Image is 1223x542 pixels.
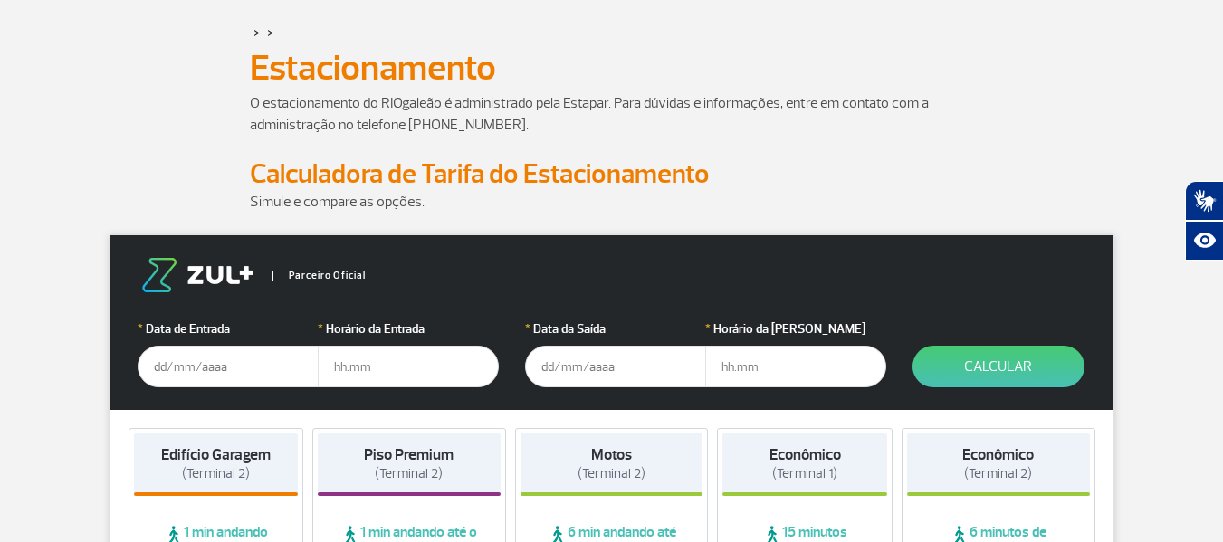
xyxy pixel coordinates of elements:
[1185,181,1223,261] div: Plugin de acessibilidade da Hand Talk.
[364,445,454,464] strong: Piso Premium
[591,445,632,464] strong: Motos
[962,445,1034,464] strong: Econômico
[318,346,499,387] input: hh:mm
[772,465,837,482] span: (Terminal 1)
[578,465,645,482] span: (Terminal 2)
[525,346,706,387] input: dd/mm/aaaa
[769,445,841,464] strong: Econômico
[250,52,974,83] h1: Estacionamento
[138,258,257,292] img: logo-zul.png
[964,465,1032,482] span: (Terminal 2)
[912,346,1084,387] button: Calcular
[705,346,886,387] input: hh:mm
[138,346,319,387] input: dd/mm/aaaa
[375,465,443,482] span: (Terminal 2)
[1185,181,1223,221] button: Abrir tradutor de língua de sinais.
[250,92,974,136] p: O estacionamento do RIOgaleão é administrado pela Estapar. Para dúvidas e informações, entre em c...
[253,22,260,43] a: >
[250,157,974,191] h2: Calculadora de Tarifa do Estacionamento
[705,319,886,338] label: Horário da [PERSON_NAME]
[272,271,366,281] span: Parceiro Oficial
[161,445,271,464] strong: Edifício Garagem
[1185,221,1223,261] button: Abrir recursos assistivos.
[267,22,273,43] a: >
[525,319,706,338] label: Data da Saída
[182,465,250,482] span: (Terminal 2)
[250,191,974,213] p: Simule e compare as opções.
[138,319,319,338] label: Data de Entrada
[318,319,499,338] label: Horário da Entrada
